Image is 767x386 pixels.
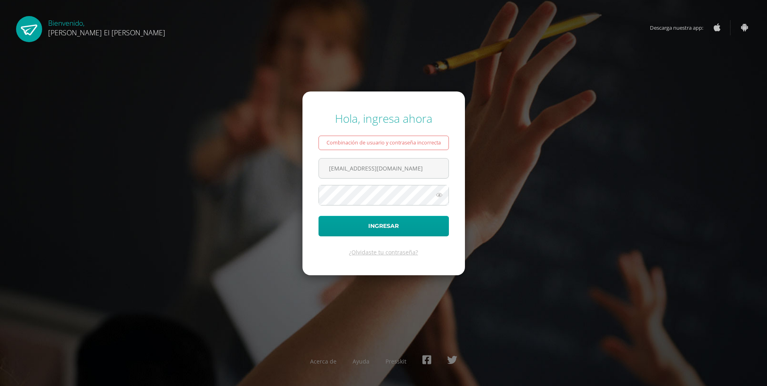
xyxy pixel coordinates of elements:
[353,358,369,365] a: Ayuda
[48,16,165,37] div: Bienvenido,
[349,248,418,256] a: ¿Olvidaste tu contraseña?
[650,20,711,35] span: Descarga nuestra app:
[319,111,449,126] div: Hola, ingresa ahora
[319,136,449,150] div: Combinación de usuario y contraseña incorrecta
[319,158,448,178] input: Correo electrónico o usuario
[386,358,406,365] a: Presskit
[310,358,337,365] a: Acerca de
[319,216,449,236] button: Ingresar
[48,28,165,37] span: [PERSON_NAME] El [PERSON_NAME]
